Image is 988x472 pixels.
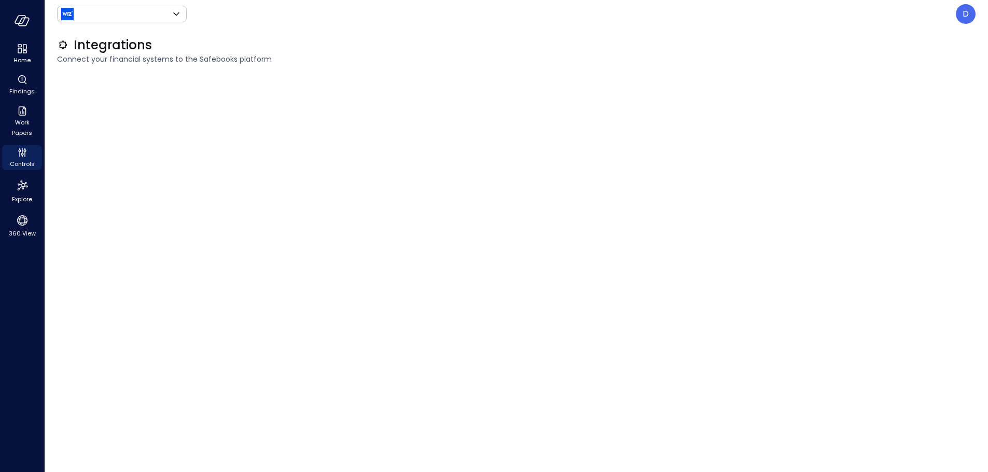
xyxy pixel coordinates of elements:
div: 360 View [2,212,42,240]
span: Findings [9,86,35,96]
span: Controls [10,159,35,169]
div: Dudu [956,4,976,24]
div: Controls [2,145,42,170]
div: Findings [2,73,42,98]
span: 360 View [9,228,36,239]
span: Explore [12,194,32,204]
span: Home [13,55,31,65]
img: Icon [61,8,74,20]
div: Explore [2,176,42,205]
span: Work Papers [6,117,38,138]
span: Connect your financial systems to the Safebooks platform [57,53,976,65]
span: Integrations [74,37,152,53]
p: D [963,8,969,20]
div: Work Papers [2,104,42,139]
div: Home [2,41,42,66]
